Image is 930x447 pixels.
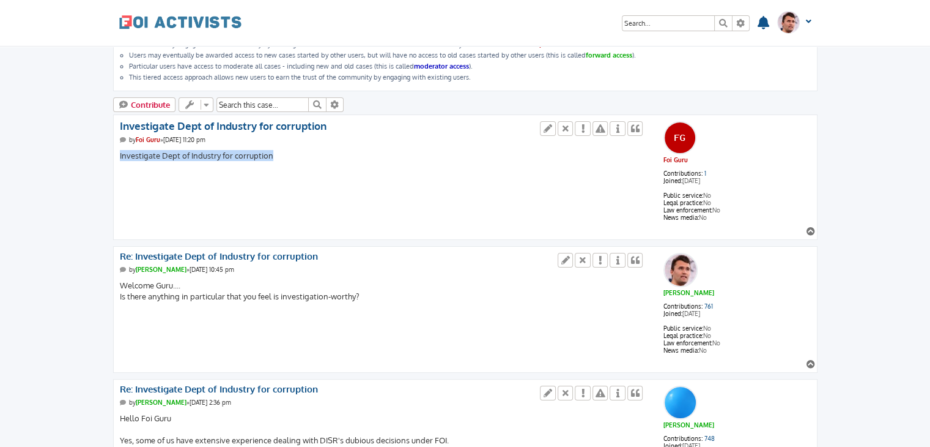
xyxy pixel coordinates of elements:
[663,310,682,317] strong: Joined:
[120,280,645,304] div: Welcome Guru.... Is there anything in particular that you feel is investigation-worthy?
[663,192,703,199] strong: Public service:
[663,435,703,442] strong: Contributions:
[663,206,811,214] dd: No
[414,62,469,70] strong: moderator access
[663,339,811,347] dd: No
[663,347,811,354] dd: No
[664,254,697,287] img: User avatar
[129,62,811,70] li: Particular users have access to moderate all cases - including new and old cases (this is called ).
[663,332,811,339] dd: No
[704,170,706,177] a: 1
[704,435,715,442] a: 748
[663,199,811,206] dd: No
[179,97,213,112] span: Case tools
[120,384,318,396] a: Re: Investigate Dept of Industry for corruption
[120,251,318,263] a: Re: Investigate Dept of Industry for corruption
[704,302,713,310] a: 761
[777,11,800,34] img: User avatar
[663,347,699,354] strong: News media:
[131,100,170,110] span: Contribute
[663,199,703,206] strong: Legal practice:
[163,136,205,143] time: [DATE] 11:20 pm
[663,214,811,221] dd: No
[663,206,712,214] strong: Law enforcement:
[663,310,811,325] dd: [DATE]
[663,325,811,332] dd: No
[663,214,699,221] strong: News media:
[663,325,703,332] strong: Public service:
[136,136,160,143] a: Foi Guru
[663,421,714,429] a: [PERSON_NAME]
[129,266,190,273] span: by »
[663,302,703,310] strong: Contributions:
[664,122,696,154] img: User avatar
[120,119,327,132] a: Investigate Dept of Industry for corruption
[663,177,811,192] dd: [DATE]
[136,266,186,273] a: [PERSON_NAME]
[586,51,632,59] strong: forward access
[663,289,714,296] a: [PERSON_NAME]
[216,97,308,112] input: Search this case…
[663,339,712,347] strong: Law enforcement:
[663,192,811,199] dd: No
[663,170,703,177] strong: Contributions:
[190,266,234,273] time: [DATE] 10:45 pm
[663,332,703,339] strong: Legal practice:
[129,51,811,59] li: Users may eventually be awarded access to new cases started by other users, but will have no acce...
[622,16,714,31] input: Search for keywords
[663,177,682,184] strong: Joined:
[129,399,190,406] span: by »
[664,386,696,419] img: User avatar
[190,399,231,406] time: [DATE] 2:36 pm
[119,6,242,38] a: FOI Activists
[120,150,645,175] div: Investigate Dept of Industry for corruption
[136,399,186,406] a: [PERSON_NAME]
[129,73,811,81] li: This tiered access approach allows new users to earn the trust of the community by engaging with ...
[113,97,176,112] a: Contribute
[663,156,688,163] a: Foi Guru
[129,136,163,143] span: by »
